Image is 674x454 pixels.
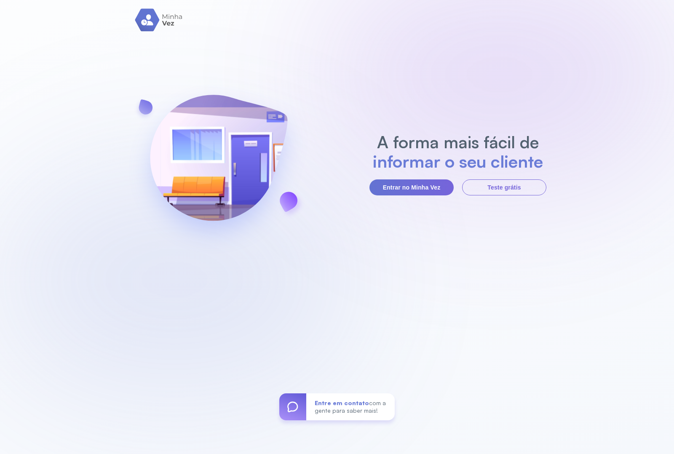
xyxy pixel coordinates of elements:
[128,72,310,256] img: banner-login.svg
[369,179,454,195] button: Entrar no Minha Vez
[373,132,543,152] h2: A forma mais fácil de
[279,393,395,420] a: Entre em contatocom a gente para saber mais!
[306,393,395,420] div: com a gente para saber mais!
[462,179,546,195] button: Teste grátis
[135,8,183,32] img: logo.svg
[373,152,543,171] h2: informar o seu cliente
[315,399,369,406] span: Entre em contato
